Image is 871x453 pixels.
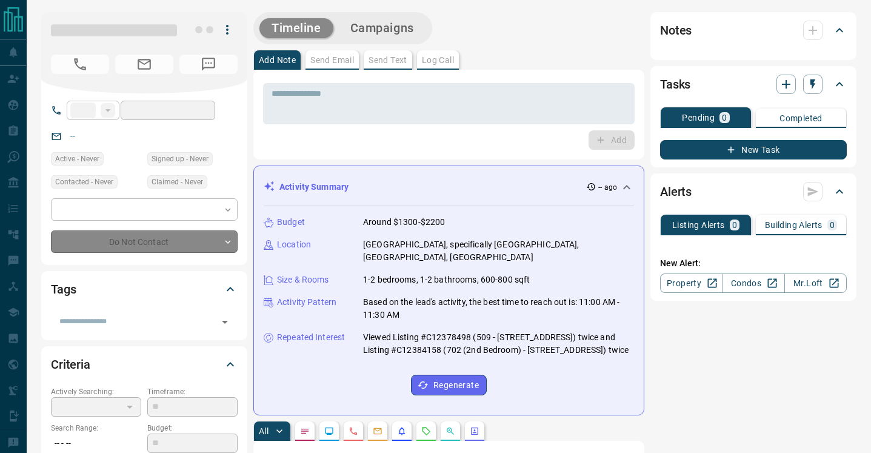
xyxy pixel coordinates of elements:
[51,355,90,374] h2: Criteria
[446,426,455,436] svg: Opportunities
[660,75,690,94] h2: Tasks
[324,426,334,436] svg: Lead Browsing Activity
[470,426,479,436] svg: Agent Actions
[660,70,847,99] div: Tasks
[349,426,358,436] svg: Calls
[115,55,173,74] span: No Email
[51,386,141,397] p: Actively Searching:
[51,275,238,304] div: Tags
[338,18,426,38] button: Campaigns
[152,176,203,188] span: Claimed - Never
[55,176,113,188] span: Contacted - Never
[51,230,238,253] div: Do Not Contact
[259,18,333,38] button: Timeline
[279,181,349,193] p: Activity Summary
[179,55,238,74] span: No Number
[660,273,722,293] a: Property
[373,426,382,436] svg: Emails
[277,238,311,251] p: Location
[264,176,634,198] div: Activity Summary-- ago
[660,140,847,159] button: New Task
[363,331,634,357] p: Viewed Listing #C12378498 (509 - [STREET_ADDRESS]) twice and Listing #C12384158 (702 (2nd Bedroom...
[722,273,784,293] a: Condos
[277,273,329,286] p: Size & Rooms
[259,56,296,64] p: Add Note
[363,216,445,229] p: Around $1300-$2200
[51,280,76,299] h2: Tags
[51,350,238,379] div: Criteria
[363,296,634,321] p: Based on the lead's activity, the best time to reach out is: 11:00 AM - 11:30 AM
[421,426,431,436] svg: Requests
[277,296,336,309] p: Activity Pattern
[216,314,233,331] button: Open
[732,221,737,229] p: 0
[660,182,692,201] h2: Alerts
[147,386,238,397] p: Timeframe:
[259,427,269,435] p: All
[363,238,634,264] p: [GEOGRAPHIC_DATA], specifically [GEOGRAPHIC_DATA], [GEOGRAPHIC_DATA], [GEOGRAPHIC_DATA]
[51,55,109,74] span: No Number
[765,221,823,229] p: Building Alerts
[411,375,487,395] button: Regenerate
[660,21,692,40] h2: Notes
[277,331,345,344] p: Repeated Interest
[51,423,141,434] p: Search Range:
[722,113,727,122] p: 0
[660,257,847,270] p: New Alert:
[830,221,835,229] p: 0
[660,177,847,206] div: Alerts
[363,273,530,286] p: 1-2 bedrooms, 1-2 bathrooms, 600-800 sqft
[55,153,99,165] span: Active - Never
[784,273,847,293] a: Mr.Loft
[277,216,305,229] p: Budget
[682,113,715,122] p: Pending
[598,182,617,193] p: -- ago
[147,423,238,434] p: Budget:
[779,114,823,122] p: Completed
[70,131,75,141] a: --
[397,426,407,436] svg: Listing Alerts
[300,426,310,436] svg: Notes
[152,153,209,165] span: Signed up - Never
[672,221,725,229] p: Listing Alerts
[660,16,847,45] div: Notes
